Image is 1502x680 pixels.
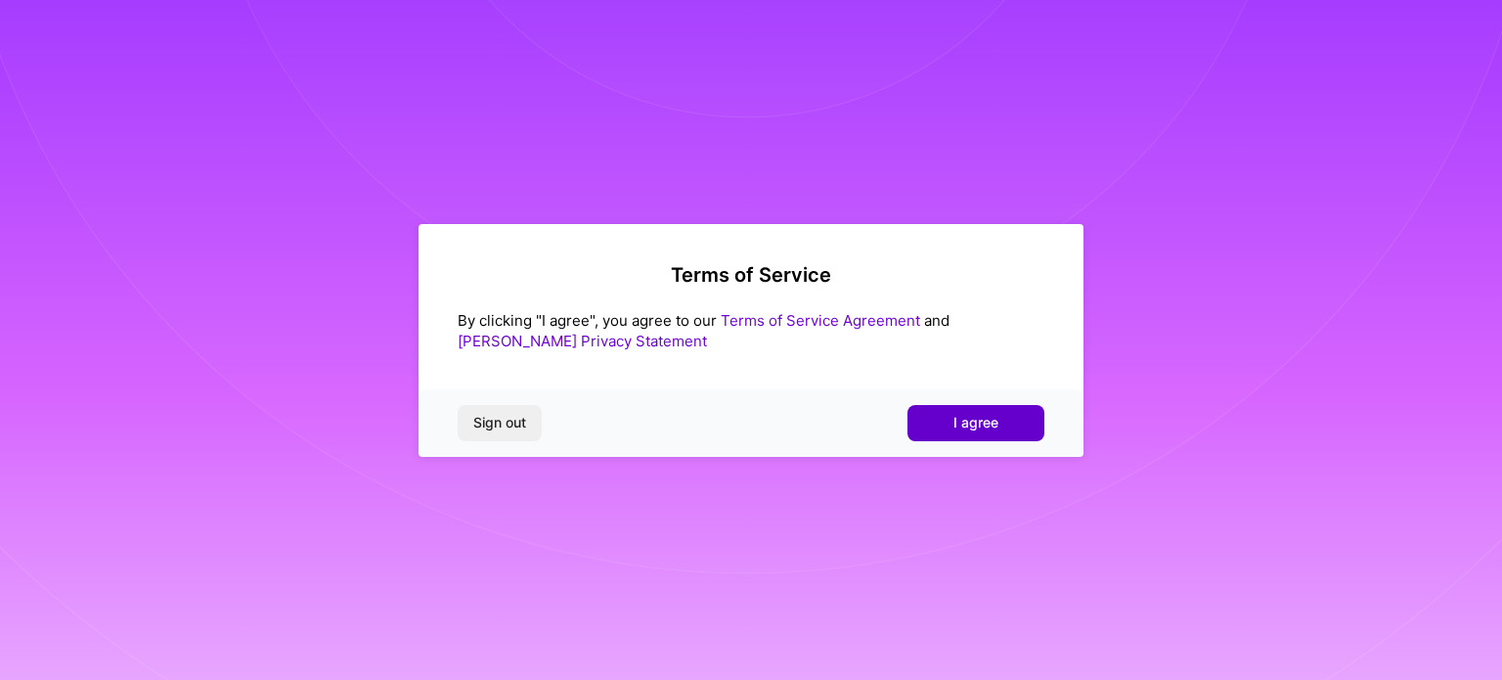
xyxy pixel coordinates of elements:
a: [PERSON_NAME] Privacy Statement [458,332,707,350]
a: Terms of Service Agreement [721,311,920,330]
button: I agree [907,405,1044,440]
span: Sign out [473,413,526,432]
h2: Terms of Service [458,263,1044,287]
button: Sign out [458,405,542,440]
div: By clicking "I agree", you agree to our and [458,310,1044,351]
span: I agree [953,413,998,432]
